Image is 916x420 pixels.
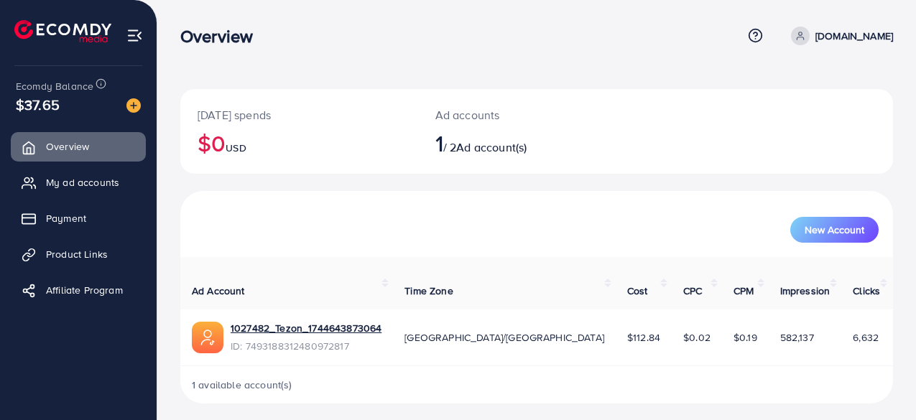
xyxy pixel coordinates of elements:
p: [DATE] spends [198,106,401,123]
img: ic-ads-acc.e4c84228.svg [192,322,223,353]
a: Overview [11,132,146,161]
button: New Account [790,217,879,243]
a: [DOMAIN_NAME] [785,27,893,45]
span: CPM [734,284,754,298]
span: 1 [435,126,443,159]
span: $0.02 [683,330,711,345]
span: Clicks [853,284,880,298]
span: Impression [780,284,831,298]
span: Product Links [46,247,108,261]
img: menu [126,27,143,44]
span: Payment [46,211,86,225]
span: $0.19 [734,330,757,345]
a: My ad accounts [11,168,146,197]
img: logo [14,20,111,42]
a: Payment [11,204,146,233]
span: [GEOGRAPHIC_DATA]/[GEOGRAPHIC_DATA] [404,330,604,345]
span: 582,137 [780,330,814,345]
span: Ecomdy Balance [16,79,93,93]
span: USD [226,141,246,155]
span: Ad Account [192,284,245,298]
span: CPC [683,284,702,298]
a: Affiliate Program [11,276,146,304]
a: 1027482_Tezon_1744643873064 [231,321,381,335]
span: Overview [46,139,89,154]
span: My ad accounts [46,175,119,190]
h2: $0 [198,129,401,157]
span: $112.84 [627,330,660,345]
p: [DOMAIN_NAME] [815,27,893,45]
span: 1 available account(s) [192,378,292,392]
span: 6,632 [853,330,879,345]
span: Time Zone [404,284,453,298]
span: Affiliate Program [46,283,123,297]
h3: Overview [180,26,264,47]
span: $37.65 [16,94,60,115]
a: Product Links [11,240,146,269]
span: Ad account(s) [456,139,527,155]
img: image [126,98,141,113]
span: ID: 7493188312480972817 [231,339,381,353]
h2: / 2 [435,129,579,157]
span: Cost [627,284,648,298]
p: Ad accounts [435,106,579,123]
span: New Account [805,225,864,235]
